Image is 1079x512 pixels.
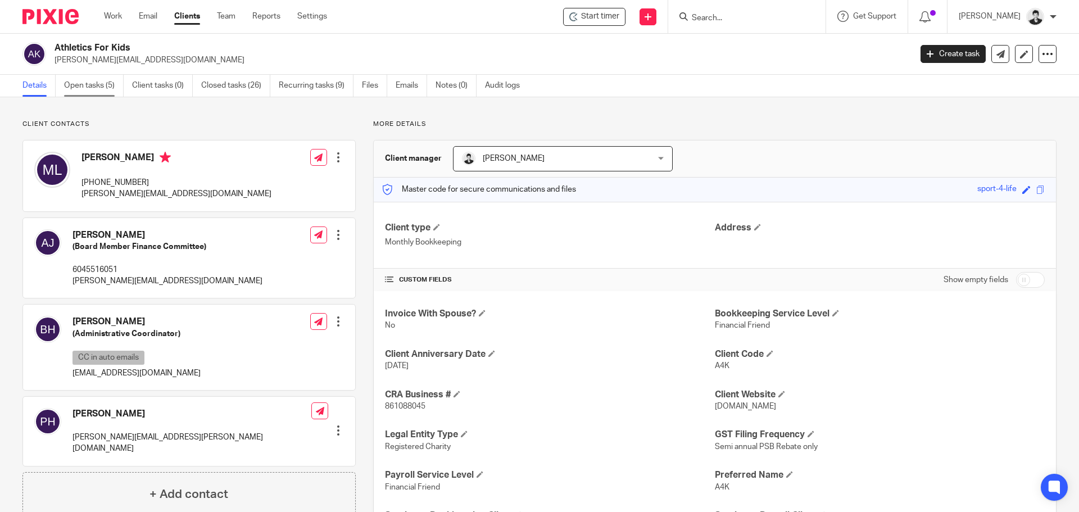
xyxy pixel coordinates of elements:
[977,183,1017,196] div: sport-4-life
[715,362,729,370] span: A4K
[715,469,1045,481] h4: Preferred Name
[944,274,1008,286] label: Show empty fields
[715,321,770,329] span: Financial Friend
[22,9,79,24] img: Pixie
[34,229,61,256] img: svg%3E
[72,316,201,328] h4: [PERSON_NAME]
[34,316,61,343] img: svg%3E
[149,486,228,503] h4: + Add contact
[252,11,280,22] a: Reports
[64,75,124,97] a: Open tasks (5)
[81,188,271,200] p: [PERSON_NAME][EMAIL_ADDRESS][DOMAIN_NAME]
[72,408,311,420] h4: [PERSON_NAME]
[72,368,201,379] p: [EMAIL_ADDRESS][DOMAIN_NAME]
[385,389,715,401] h4: CRA Business #
[715,222,1045,234] h4: Address
[55,55,904,66] p: [PERSON_NAME][EMAIL_ADDRESS][DOMAIN_NAME]
[160,152,171,163] i: Primary
[34,408,61,435] img: svg%3E
[385,153,442,164] h3: Client manager
[22,75,56,97] a: Details
[385,429,715,441] h4: Legal Entity Type
[436,75,477,97] a: Notes (0)
[55,42,734,54] h2: Athletics For Kids
[715,429,1045,441] h4: GST Filing Frequency
[581,11,619,22] span: Start timer
[715,402,776,410] span: [DOMAIN_NAME]
[385,308,715,320] h4: Invoice With Spouse?
[385,483,440,491] span: Financial Friend
[72,241,262,252] h5: (Board Member Finance Committee)
[385,402,425,410] span: 861088045
[385,222,715,234] h4: Client type
[382,184,576,195] p: Master code for secure communications and files
[385,275,715,284] h4: CUSTOM FIELDS
[483,155,545,162] span: [PERSON_NAME]
[715,308,1045,320] h4: Bookkeeping Service Level
[22,42,46,66] img: svg%3E
[72,264,262,275] p: 6045516051
[385,321,395,329] span: No
[715,483,729,491] span: A4K
[217,11,235,22] a: Team
[385,469,715,481] h4: Payroll Service Level
[72,328,201,339] h5: (Administrative Coordinator)
[396,75,427,97] a: Emails
[385,362,409,370] span: [DATE]
[921,45,986,63] a: Create task
[462,152,475,165] img: squarehead.jpg
[715,348,1045,360] h4: Client Code
[81,177,271,188] p: [PHONE_NUMBER]
[104,11,122,22] a: Work
[72,229,262,241] h4: [PERSON_NAME]
[1026,8,1044,26] img: squarehead.jpg
[22,120,356,129] p: Client contacts
[385,237,715,248] p: Monthly Bookkeeping
[72,275,262,287] p: [PERSON_NAME][EMAIL_ADDRESS][DOMAIN_NAME]
[201,75,270,97] a: Closed tasks (26)
[691,13,792,24] input: Search
[174,11,200,22] a: Clients
[485,75,528,97] a: Audit logs
[959,11,1021,22] p: [PERSON_NAME]
[139,11,157,22] a: Email
[715,389,1045,401] h4: Client Website
[72,351,144,365] p: CC in auto emails
[72,432,311,455] p: [PERSON_NAME][EMAIL_ADDRESS][PERSON_NAME][DOMAIN_NAME]
[373,120,1057,129] p: More details
[385,348,715,360] h4: Client Anniversary Date
[385,443,451,451] span: Registered Charity
[297,11,327,22] a: Settings
[81,152,271,166] h4: [PERSON_NAME]
[715,443,818,451] span: Semi annual PSB Rebate only
[34,152,70,188] img: svg%3E
[362,75,387,97] a: Files
[279,75,353,97] a: Recurring tasks (9)
[563,8,625,26] div: Athletics For Kids
[853,12,896,20] span: Get Support
[132,75,193,97] a: Client tasks (0)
